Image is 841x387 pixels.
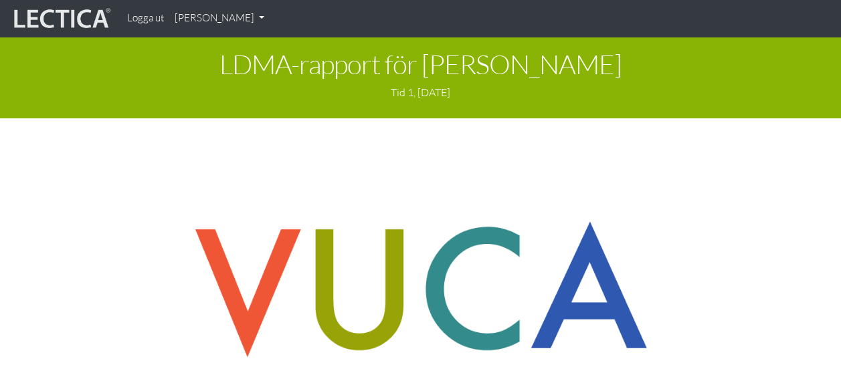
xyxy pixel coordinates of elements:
h1: LDMA-rapport för [PERSON_NAME] [10,49,831,79]
a: [PERSON_NAME] [169,5,270,31]
img: vuca skills [177,205,665,374]
a: Logga ut [122,5,169,31]
img: lecticalive [11,6,111,31]
p: Tid 1, [DATE] [10,84,831,100]
font: [PERSON_NAME] [175,11,254,24]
